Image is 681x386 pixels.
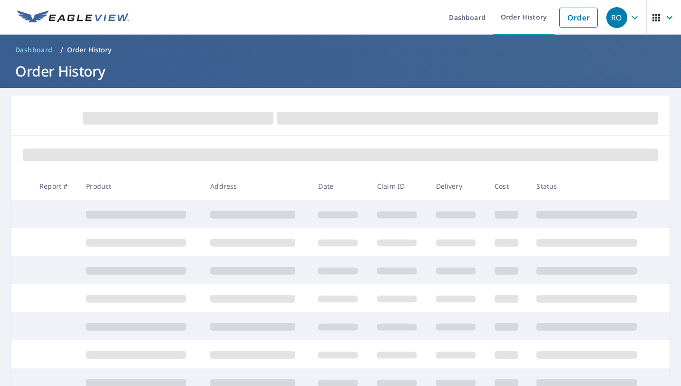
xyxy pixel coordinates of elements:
[15,45,53,55] span: Dashboard
[311,172,370,200] th: Date
[559,8,598,28] a: Order
[17,10,129,25] img: EV Logo
[487,172,529,200] th: Cost
[60,44,63,56] li: /
[370,172,428,200] th: Claim ID
[11,61,670,81] h1: Order History
[529,172,653,200] th: Status
[78,172,203,200] th: Product
[11,42,670,58] nav: breadcrumb
[428,172,487,200] th: Delivery
[606,7,627,28] div: RO
[32,172,78,200] th: Report #
[11,42,57,58] a: Dashboard
[67,45,112,55] p: Order History
[203,172,311,200] th: Address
